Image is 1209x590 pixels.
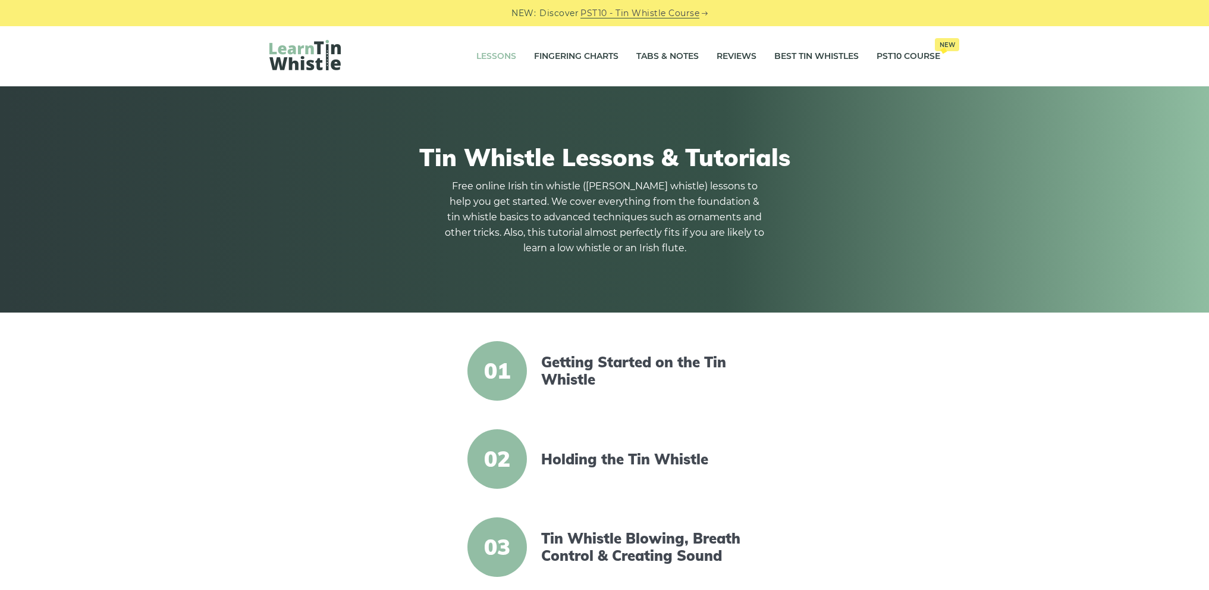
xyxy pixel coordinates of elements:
[467,517,527,577] span: 03
[541,354,746,388] a: Getting Started on the Tin Whistle
[541,451,746,468] a: Holding the Tin Whistle
[534,42,618,71] a: Fingering Charts
[541,530,746,564] a: Tin Whistle Blowing, Breath Control & Creating Sound
[269,143,940,171] h1: Tin Whistle Lessons & Tutorials
[467,429,527,489] span: 02
[636,42,699,71] a: Tabs & Notes
[476,42,516,71] a: Lessons
[269,40,341,70] img: LearnTinWhistle.com
[774,42,859,71] a: Best Tin Whistles
[717,42,756,71] a: Reviews
[877,42,940,71] a: PST10 CourseNew
[467,341,527,401] span: 01
[935,38,959,51] span: New
[444,179,765,256] p: Free online Irish tin whistle ([PERSON_NAME] whistle) lessons to help you get started. We cover e...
